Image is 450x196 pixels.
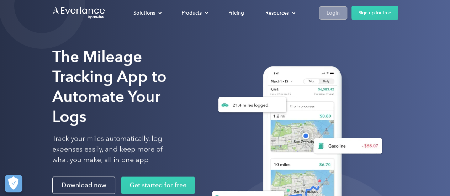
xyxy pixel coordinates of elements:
a: Go to homepage [52,6,106,20]
div: Resources [265,9,289,17]
div: Login [327,9,340,17]
a: Get started for free [121,177,195,194]
div: Solutions [126,7,168,19]
p: Track your miles automatically, log expenses easily, and keep more of what you make, all in one app [52,133,179,165]
div: Pricing [228,9,244,17]
div: Products [175,7,214,19]
div: Resources [258,7,301,19]
div: Solutions [133,9,155,17]
button: Cookies Settings [5,175,22,192]
div: Products [182,9,202,17]
a: Pricing [221,7,251,19]
a: Login [319,6,347,20]
a: Download now [52,177,115,194]
a: Sign up for free [351,6,398,20]
strong: The Mileage Tracking App to Automate Your Logs [52,47,166,126]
